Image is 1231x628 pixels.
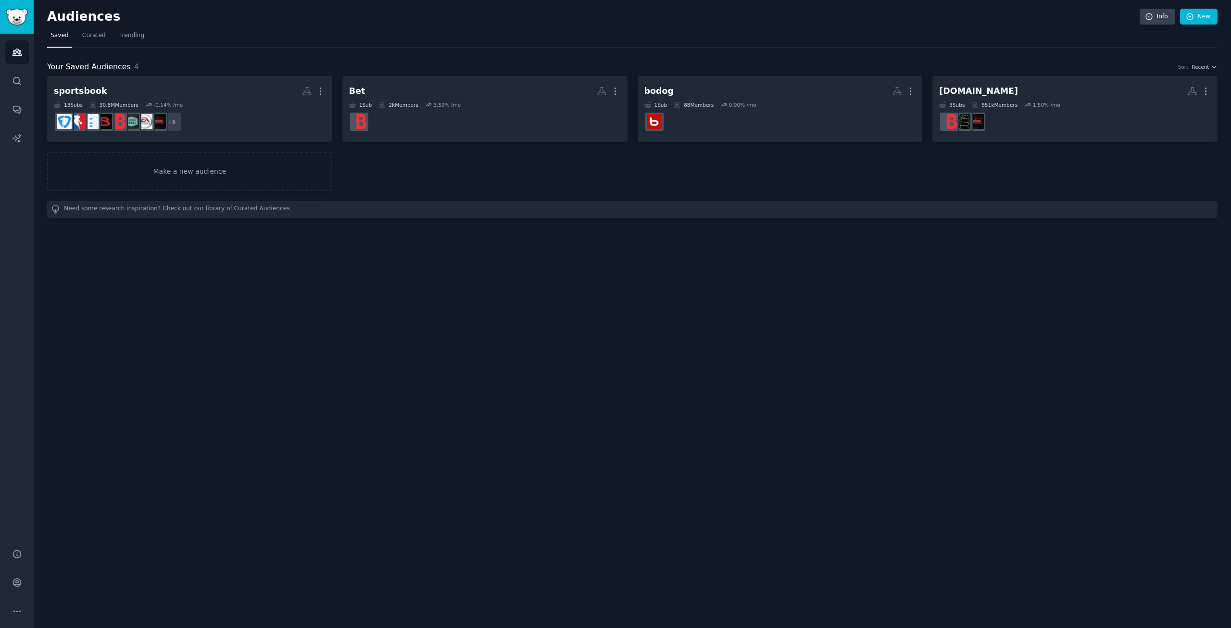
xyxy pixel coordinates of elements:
span: Trending [119,31,144,40]
img: sportsgambling [969,114,984,129]
img: betonline_ag [352,114,366,129]
div: [DOMAIN_NAME] [939,85,1018,97]
img: NCAAFBseries [138,114,152,129]
img: luckyrebel [124,114,139,129]
div: Need some research inspiration? Check out our library of [47,201,1218,218]
div: + 5 [162,112,182,132]
a: sportsbook13Subs30.8MMembers-0.14% /mo+5sportsgamblingNCAAFBseriesluckyrebelbetonline_agBovadafan... [47,76,332,142]
span: Curated [82,31,106,40]
a: Trending [116,28,148,48]
a: Curated [79,28,109,48]
a: Saved [47,28,72,48]
a: Info [1140,9,1175,25]
div: 3 Sub s [939,102,965,108]
img: betonline_ag [111,114,126,129]
img: bodog [647,114,662,129]
a: bodog1Sub88Members0.00% /mobodog [638,76,923,142]
img: sportsgambling [151,114,166,129]
div: 3.59 % /mo [433,102,461,108]
a: Bet1Sub2kMembers3.59% /mobetonline_ag [342,76,628,142]
div: sportsbook [54,85,107,97]
a: Curated Audiences [234,205,290,215]
div: bodog [644,85,674,97]
div: 1 Sub [349,102,372,108]
span: Your Saved Audiences [47,61,131,73]
span: Saved [50,31,69,40]
div: 1.50 % /mo [1033,102,1060,108]
img: nba [70,114,85,129]
div: Sort [1178,64,1189,70]
div: 88 Members [674,102,714,108]
a: [DOMAIN_NAME]3Subs551kMembers1.50% /mosportsgamblingsportsbookbetonline_ag [932,76,1218,142]
div: 13 Sub s [54,102,83,108]
div: Bet [349,85,365,97]
a: New [1180,9,1218,25]
img: betonline_ag [942,114,957,129]
div: 551k Members [971,102,1017,108]
a: Make a new audience [47,152,332,191]
h2: Audiences [47,9,1140,25]
div: -0.14 % /mo [153,102,183,108]
div: 2k Members [378,102,418,108]
img: fanduel_sportsbook [57,114,72,129]
img: fanduel [84,114,99,129]
img: Bovada [97,114,112,129]
button: Recent [1192,64,1218,70]
div: 1 Sub [644,102,667,108]
img: sportsbook [955,114,970,129]
div: 30.8M Members [89,102,138,108]
span: 4 [134,62,139,71]
span: Recent [1192,64,1209,70]
div: 0.00 % /mo [729,102,756,108]
img: GummySearch logo [6,9,28,26]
